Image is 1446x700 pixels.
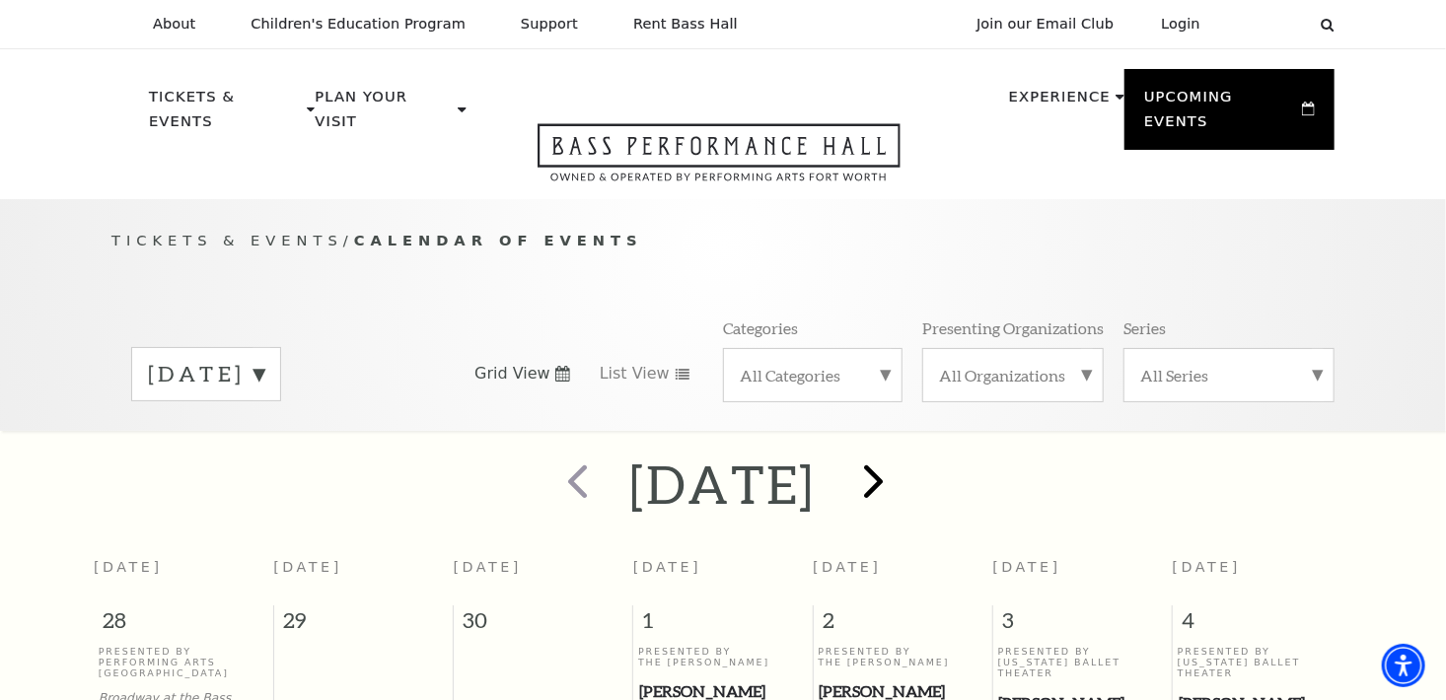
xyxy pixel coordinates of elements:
label: All Organizations [939,365,1087,385]
span: 4 [1173,605,1352,645]
span: 30 [454,605,632,645]
p: Upcoming Events [1144,85,1297,145]
select: Select: [1232,15,1302,34]
p: / [111,229,1335,253]
span: 29 [274,605,453,645]
span: Tickets & Events [111,232,343,248]
p: Presented By [US_STATE] Ballet Theater [1178,646,1347,679]
span: Grid View [474,363,550,385]
span: 28 [94,605,273,645]
span: [DATE] [1173,559,1242,575]
button: prev [539,450,611,520]
span: [DATE] [273,559,342,575]
span: Calendar of Events [354,232,643,248]
p: Presented By The [PERSON_NAME] [638,646,808,668]
p: Rent Bass Hall [633,16,738,33]
h2: [DATE] [629,453,816,516]
p: Children's Education Program [251,16,466,33]
span: [DATE] [94,559,163,575]
p: Tickets & Events [149,85,302,145]
label: All Categories [740,365,886,385]
a: Open this option [467,123,972,199]
p: Presented By Performing Arts [GEOGRAPHIC_DATA] [99,646,268,679]
p: Presented By [US_STATE] Ballet Theater [998,646,1168,679]
p: Series [1123,317,1166,338]
p: Presented By The [PERSON_NAME] [818,646,987,668]
span: 2 [814,605,992,645]
span: [DATE] [992,559,1061,575]
span: List View [600,363,670,385]
span: 1 [633,605,812,645]
p: About [153,16,195,33]
p: Categories [723,317,798,338]
div: Accessibility Menu [1382,644,1425,687]
p: Plan Your Visit [315,85,453,145]
span: [DATE] [454,559,523,575]
label: [DATE] [148,359,264,389]
span: [DATE] [813,559,882,575]
span: [DATE] [633,559,702,575]
p: Support [521,16,578,33]
p: Presenting Organizations [922,317,1104,338]
span: 3 [993,605,1172,645]
label: All Series [1140,365,1318,385]
button: next [835,450,907,520]
p: Experience [1009,85,1111,120]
